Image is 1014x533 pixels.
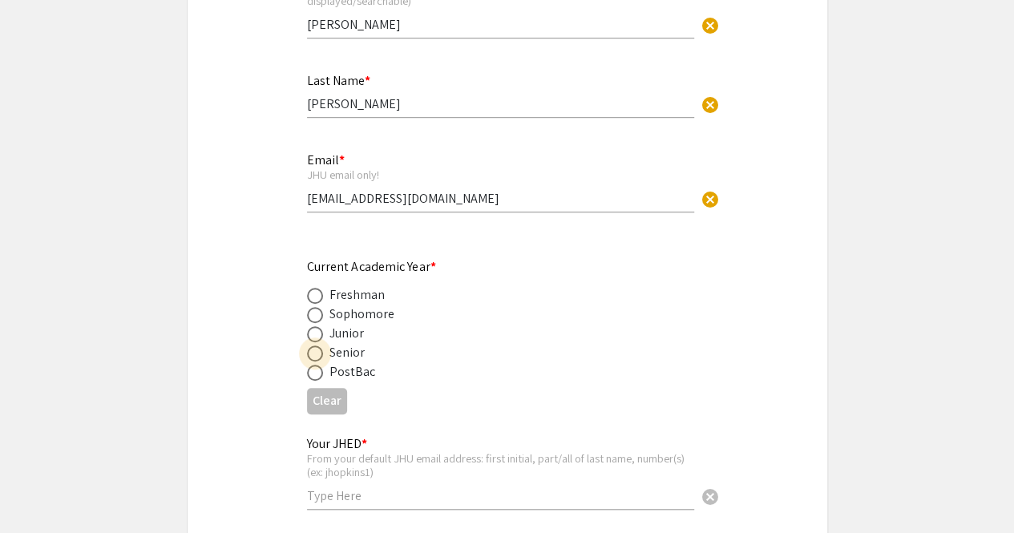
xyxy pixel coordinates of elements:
[694,479,726,511] button: Clear
[329,324,365,343] div: Junior
[307,451,694,479] div: From your default JHU email address: first initial, part/all of last name, number(s) (ex: jhopkins1)
[307,388,347,414] button: Clear
[701,95,720,115] span: cancel
[307,487,694,504] input: Type Here
[12,461,68,521] iframe: Chat
[307,258,436,275] mat-label: Current Academic Year
[307,95,694,112] input: Type Here
[307,16,694,33] input: Type Here
[307,151,345,168] mat-label: Email
[701,190,720,209] span: cancel
[701,16,720,35] span: cancel
[329,305,395,324] div: Sophomore
[307,72,370,89] mat-label: Last Name
[701,487,720,507] span: cancel
[307,190,694,207] input: Type Here
[329,343,366,362] div: Senior
[694,88,726,120] button: Clear
[694,182,726,214] button: Clear
[694,8,726,40] button: Clear
[329,285,386,305] div: Freshman
[307,168,694,182] div: JHU email only!
[307,435,367,452] mat-label: Your JHED
[329,362,376,382] div: PostBac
